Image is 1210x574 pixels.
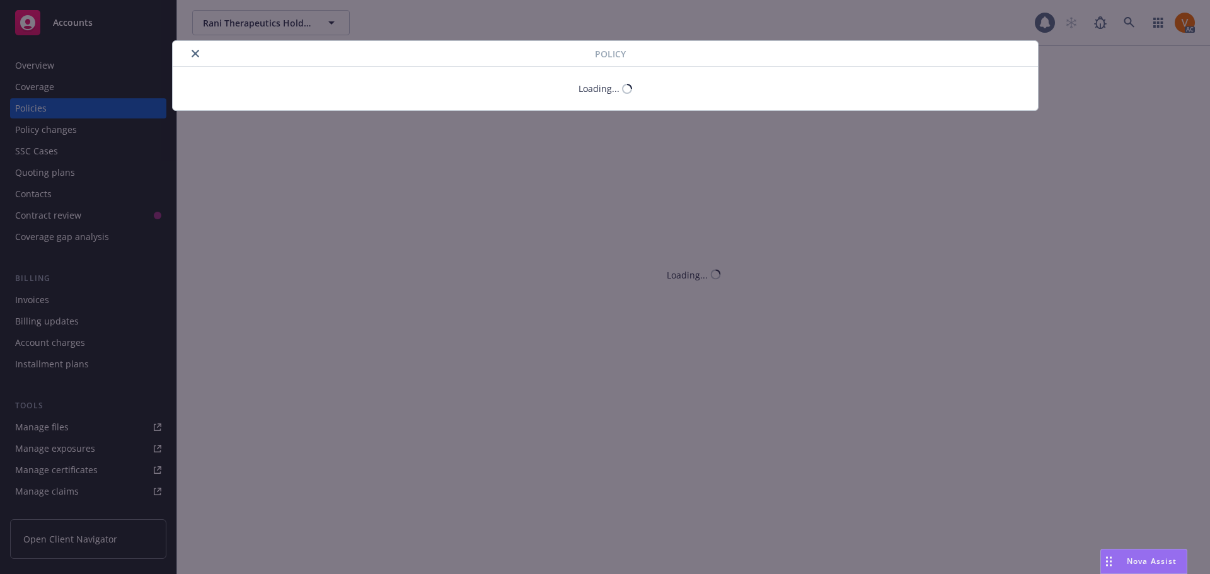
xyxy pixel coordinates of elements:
span: Policy [595,47,626,60]
div: Drag to move [1101,549,1117,573]
div: Loading... [579,82,619,95]
span: Nova Assist [1127,556,1177,566]
button: close [188,46,203,61]
button: Nova Assist [1100,549,1187,574]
